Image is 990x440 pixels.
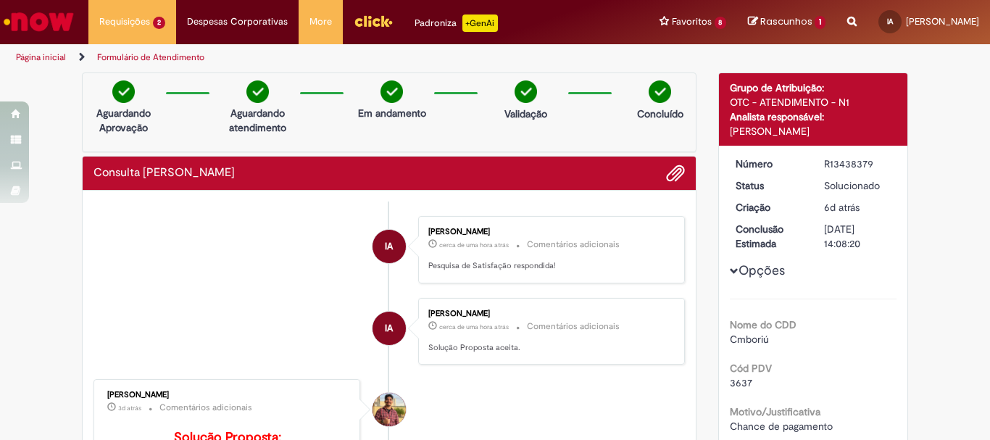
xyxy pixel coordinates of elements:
[159,402,252,414] small: Comentários adicionais
[730,376,752,389] span: 3637
[97,51,204,63] a: Formulário de Atendimento
[88,106,159,135] p: Aguardando Aprovação
[887,17,893,26] span: IA
[373,230,406,263] div: Isabela Rocha Andre
[373,312,406,345] div: Isabela Rocha Andre
[730,124,897,138] div: [PERSON_NAME]
[373,393,406,426] div: Vitor Jeremias Da Silva
[428,228,670,236] div: [PERSON_NAME]
[730,109,897,124] div: Analista responsável:
[187,14,288,29] span: Despesas Corporativas
[118,404,141,412] time: 25/08/2025 11:01:52
[527,320,620,333] small: Comentários adicionais
[715,17,727,29] span: 8
[428,342,670,354] p: Solução Proposta aceita.
[428,260,670,272] p: Pesquisa de Satisfação respondida!
[824,201,860,214] span: 6d atrás
[666,164,685,183] button: Adicionar anexos
[824,157,891,171] div: R13438379
[906,15,979,28] span: [PERSON_NAME]
[748,15,825,29] a: Rascunhos
[637,107,683,121] p: Concluído
[439,241,509,249] span: cerca de uma hora atrás
[725,200,814,215] dt: Criação
[730,95,897,109] div: OTC - ATENDIMENTO - N1
[527,238,620,251] small: Comentários adicionais
[380,80,403,103] img: check-circle-green.png
[439,323,509,331] time: 27/08/2025 13:10:12
[93,167,235,180] h2: Consulta Serasa Histórico de tíquete
[112,80,135,103] img: check-circle-green.png
[107,391,349,399] div: [PERSON_NAME]
[415,14,498,32] div: Padroniza
[1,7,76,36] img: ServiceNow
[730,405,820,418] b: Motivo/Justificativa
[16,51,66,63] a: Página inicial
[11,44,649,71] ul: Trilhas de página
[153,17,165,29] span: 2
[815,16,825,29] span: 1
[99,14,150,29] span: Requisições
[824,178,891,193] div: Solucionado
[730,318,796,331] b: Nome do CDD
[824,222,891,251] div: [DATE] 14:08:20
[385,229,393,264] span: IA
[730,80,897,95] div: Grupo de Atribuição:
[515,80,537,103] img: check-circle-green.png
[730,420,833,433] span: Chance de pagamento
[730,333,769,346] span: Cmboriú
[504,107,547,121] p: Validação
[439,323,509,331] span: cerca de uma hora atrás
[730,362,772,375] b: Cód PDV
[725,222,814,251] dt: Conclusão Estimada
[222,106,293,135] p: Aguardando atendimento
[824,200,891,215] div: 22/08/2025 08:15:53
[725,157,814,171] dt: Número
[439,241,509,249] time: 27/08/2025 13:10:25
[246,80,269,103] img: check-circle-green.png
[672,14,712,29] span: Favoritos
[354,10,393,32] img: click_logo_yellow_360x200.png
[358,106,426,120] p: Em andamento
[649,80,671,103] img: check-circle-green.png
[824,201,860,214] time: 22/08/2025 08:15:53
[428,310,670,318] div: [PERSON_NAME]
[385,311,393,346] span: IA
[118,404,141,412] span: 3d atrás
[309,14,332,29] span: More
[725,178,814,193] dt: Status
[760,14,812,28] span: Rascunhos
[462,14,498,32] p: +GenAi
